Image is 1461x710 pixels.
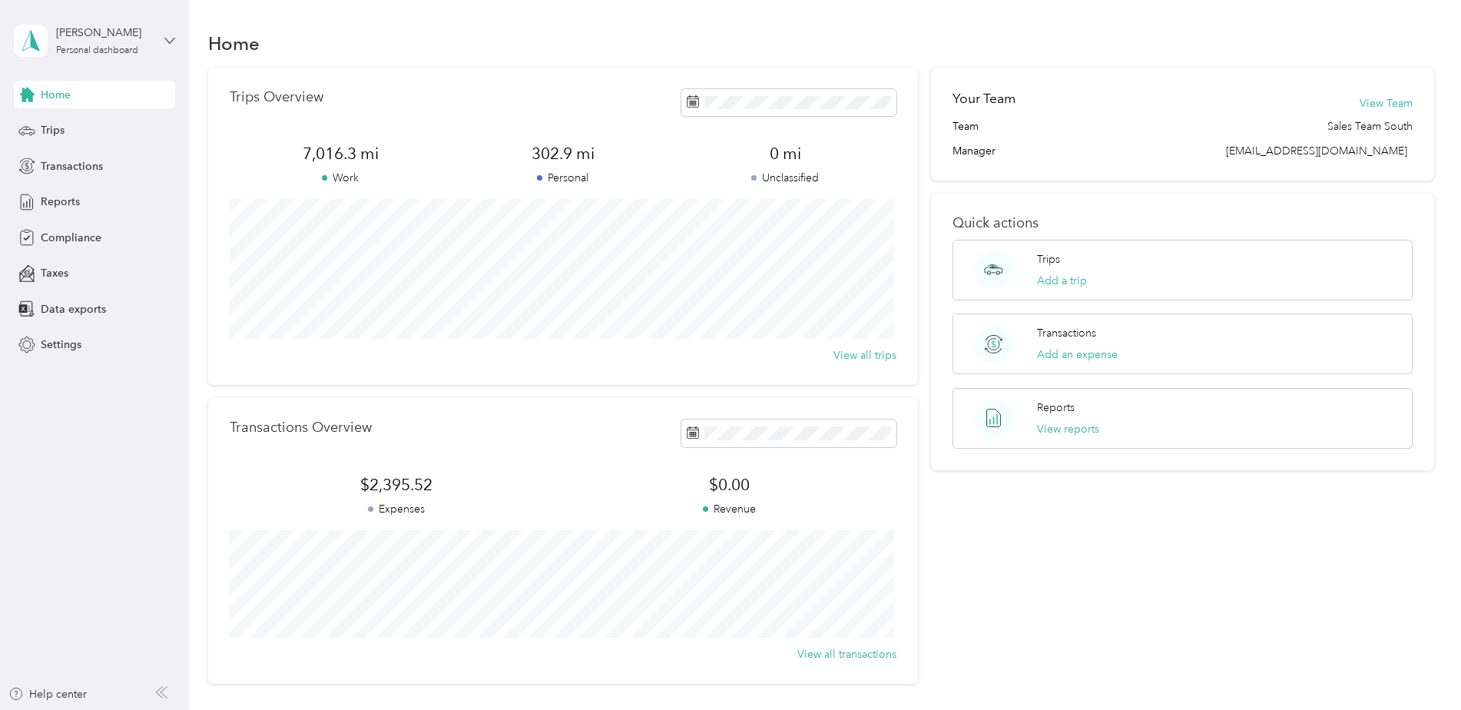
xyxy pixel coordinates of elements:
[452,170,674,186] p: Personal
[1037,347,1118,363] button: Add an expense
[952,89,1015,108] h2: Your Team
[8,686,87,702] button: Help center
[1360,95,1413,111] button: View Team
[952,143,996,159] span: Manager
[56,46,138,55] div: Personal dashboard
[1375,624,1461,710] iframe: Everlance-gr Chat Button Frame
[230,170,452,186] p: Work
[674,143,896,164] span: 0 mi
[41,337,81,353] span: Settings
[230,89,323,105] p: Trips Overview
[1037,421,1099,437] button: View reports
[41,158,103,174] span: Transactions
[563,501,896,517] p: Revenue
[41,230,101,246] span: Compliance
[1327,118,1413,134] span: Sales Team South
[833,347,896,363] button: View all trips
[41,87,71,103] span: Home
[452,143,674,164] span: 302.9 mi
[1037,251,1060,267] p: Trips
[230,501,563,517] p: Expenses
[1037,273,1087,289] button: Add a trip
[674,170,896,186] p: Unclassified
[230,420,372,436] p: Transactions Overview
[41,301,106,317] span: Data exports
[41,265,68,281] span: Taxes
[797,646,896,662] button: View all transactions
[230,143,452,164] span: 7,016.3 mi
[230,474,563,496] span: $2,395.52
[41,194,80,210] span: Reports
[208,35,260,51] h1: Home
[56,25,152,41] div: [PERSON_NAME]
[563,474,896,496] span: $0.00
[1037,400,1075,416] p: Reports
[1226,144,1407,158] span: [EMAIL_ADDRESS][DOMAIN_NAME]
[952,118,979,134] span: Team
[1037,325,1096,341] p: Transactions
[41,122,65,138] span: Trips
[952,215,1413,231] p: Quick actions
